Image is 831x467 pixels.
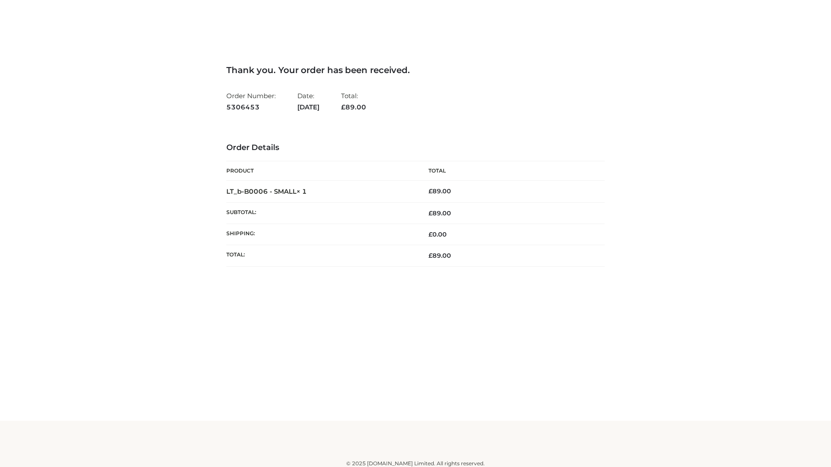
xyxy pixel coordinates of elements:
[428,209,432,217] span: £
[428,252,432,259] span: £
[428,252,451,259] span: 89.00
[226,143,605,153] h3: Order Details
[428,187,451,195] bdi: 89.00
[226,88,276,115] li: Order Number:
[297,88,319,115] li: Date:
[226,161,415,181] th: Product
[341,88,366,115] li: Total:
[341,103,366,111] span: 89.00
[226,102,276,113] strong: 5306453
[428,187,432,195] span: £
[428,230,432,238] span: £
[428,209,451,217] span: 89.00
[226,202,415,224] th: Subtotal:
[415,161,605,181] th: Total
[226,224,415,245] th: Shipping:
[297,102,319,113] strong: [DATE]
[226,187,307,195] strong: LT_b-B0006 - SMALL
[226,245,415,266] th: Total:
[296,187,307,195] strong: × 1
[226,65,605,75] h3: Thank you. Your order has been received.
[428,230,447,238] bdi: 0.00
[341,103,345,111] span: £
